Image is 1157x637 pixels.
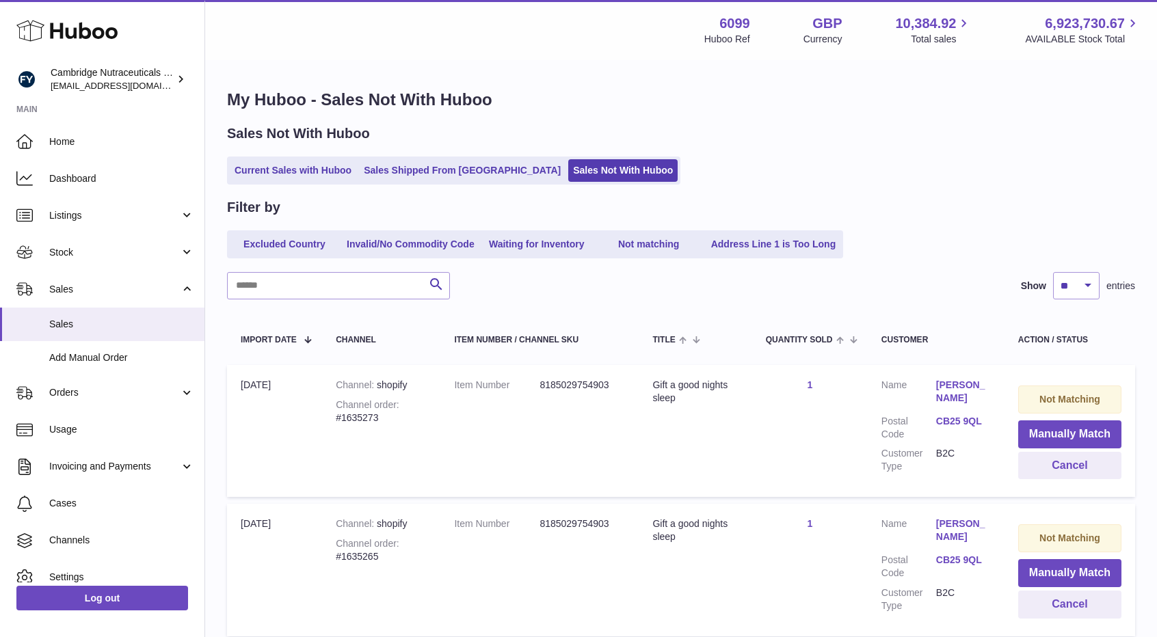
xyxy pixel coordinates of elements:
[706,233,841,256] a: Address Line 1 is Too Long
[227,365,322,497] td: [DATE]
[49,423,194,436] span: Usage
[936,586,991,612] dd: B2C
[241,336,297,344] span: Import date
[936,447,991,473] dd: B2C
[652,379,738,405] div: Gift a good nights sleep
[454,336,625,344] div: Item Number / Channel SKU
[336,398,427,424] div: #1635273
[704,33,750,46] div: Huboo Ref
[49,246,180,259] span: Stock
[342,233,479,256] a: Invalid/No Commodity Code
[49,209,180,222] span: Listings
[336,518,377,529] strong: Channel
[1018,452,1121,480] button: Cancel
[1039,532,1100,543] strong: Not Matching
[336,517,427,530] div: shopify
[227,89,1135,111] h1: My Huboo - Sales Not With Huboo
[336,379,377,390] strong: Channel
[540,517,625,530] dd: 8185029754903
[652,517,738,543] div: Gift a good nights sleep
[881,415,936,441] dt: Postal Code
[719,14,750,33] strong: 6099
[49,386,180,399] span: Orders
[336,336,427,344] div: Channel
[230,159,356,182] a: Current Sales with Huboo
[1106,280,1135,293] span: entries
[540,379,625,392] dd: 8185029754903
[881,379,936,408] dt: Name
[766,336,833,344] span: Quantity Sold
[1018,420,1121,448] button: Manually Match
[881,447,936,473] dt: Customer Type
[1021,280,1046,293] label: Show
[49,351,194,364] span: Add Manual Order
[227,124,370,143] h2: Sales Not With Huboo
[1018,559,1121,587] button: Manually Match
[49,283,180,296] span: Sales
[807,379,812,390] a: 1
[881,554,936,580] dt: Postal Code
[936,415,991,428] a: CB25 9QL
[336,399,399,410] strong: Channel order
[49,135,194,148] span: Home
[936,517,991,543] a: [PERSON_NAME]
[336,537,427,563] div: #1635265
[482,233,591,256] a: Waiting for Inventory
[568,159,678,182] a: Sales Not With Huboo
[1039,394,1100,405] strong: Not Matching
[1018,591,1121,619] button: Cancel
[49,571,194,584] span: Settings
[594,233,704,256] a: Not matching
[454,379,540,392] dt: Item Number
[51,80,201,91] span: [EMAIL_ADDRESS][DOMAIN_NAME]
[49,318,194,331] span: Sales
[16,586,188,610] a: Log out
[936,379,991,405] a: [PERSON_NAME]
[895,14,956,33] span: 10,384.92
[230,233,339,256] a: Excluded Country
[49,534,194,547] span: Channels
[454,517,540,530] dt: Item Number
[803,33,842,46] div: Currency
[652,336,675,344] span: Title
[881,336,991,344] div: Customer
[16,69,37,90] img: huboo@camnutra.com
[336,538,399,549] strong: Channel order
[911,33,972,46] span: Total sales
[881,586,936,612] dt: Customer Type
[1018,336,1121,344] div: Action / Status
[936,554,991,567] a: CB25 9QL
[359,159,566,182] a: Sales Shipped From [GEOGRAPHIC_DATA]
[49,460,180,473] span: Invoicing and Payments
[881,517,936,547] dt: Name
[336,379,427,392] div: shopify
[227,198,280,217] h2: Filter by
[49,172,194,185] span: Dashboard
[1025,14,1141,46] a: 6,923,730.67 AVAILABLE Stock Total
[227,504,322,636] td: [DATE]
[51,66,174,92] div: Cambridge Nutraceuticals Ltd
[49,497,194,510] span: Cases
[812,14,842,33] strong: GBP
[1025,33,1141,46] span: AVAILABLE Stock Total
[1045,14,1125,33] span: 6,923,730.67
[807,518,812,529] a: 1
[895,14,972,46] a: 10,384.92 Total sales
